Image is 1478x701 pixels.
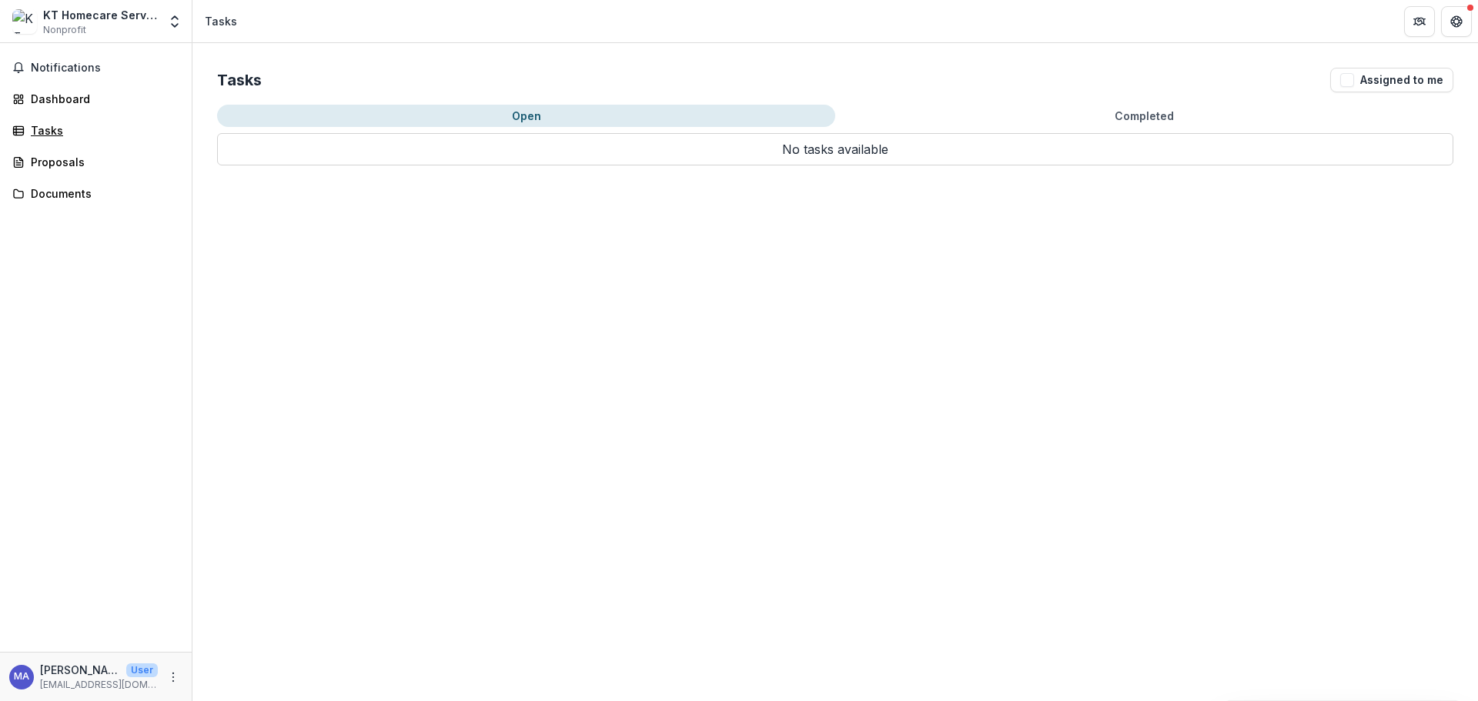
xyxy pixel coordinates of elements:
button: Open [217,105,835,127]
nav: breadcrumb [199,10,243,32]
button: Partners [1404,6,1435,37]
div: Documents [31,185,173,202]
a: Tasks [6,118,186,143]
img: KT Homecare Services [12,9,37,34]
span: Nonprofit [43,23,86,37]
button: Get Help [1441,6,1472,37]
p: User [126,663,158,677]
div: KT Homecare Services [43,7,158,23]
a: Proposals [6,149,186,175]
button: More [164,668,182,686]
div: Muhammad Akasyah Zainal Abidin [14,672,29,682]
button: Notifications [6,55,186,80]
div: Dashboard [31,91,173,107]
p: [EMAIL_ADDRESS][DOMAIN_NAME] [40,678,158,692]
button: Assigned to me [1330,68,1453,92]
div: Proposals [31,154,173,170]
h2: Tasks [217,71,262,89]
p: No tasks available [217,133,1453,165]
span: Notifications [31,62,179,75]
div: Tasks [31,122,173,139]
button: Open entity switcher [164,6,186,37]
a: Documents [6,181,186,206]
a: Dashboard [6,86,186,112]
p: [PERSON_NAME] [40,662,120,678]
div: Tasks [205,13,237,29]
button: Completed [835,105,1453,127]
